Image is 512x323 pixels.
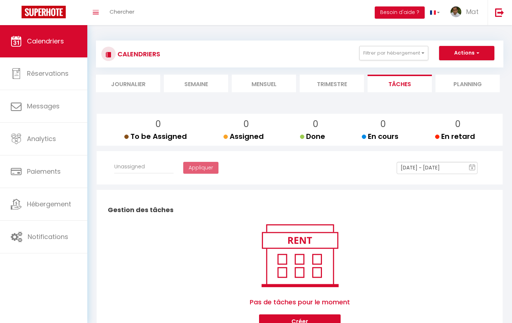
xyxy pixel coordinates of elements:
[362,131,398,141] span: En cours
[116,46,160,62] h3: CALENDRIERS
[183,162,218,174] button: Appliquer
[27,200,71,209] span: Hébergement
[232,75,296,92] li: Mensuel
[28,232,68,241] span: Notifications
[375,6,425,19] button: Besoin d'aide ?
[130,117,187,131] p: 0
[368,117,398,131] p: 0
[254,221,346,290] img: rent.png
[306,117,325,131] p: 0
[110,8,134,15] span: Chercher
[300,131,325,141] span: Done
[27,102,60,111] span: Messages
[466,7,479,16] span: Mat
[300,75,364,92] li: Trimestre
[27,134,56,143] span: Analytics
[495,8,504,17] img: logout
[441,117,475,131] p: 0
[250,290,350,314] span: Pas de tâches pour le moment
[164,75,228,92] li: Semaine
[368,75,432,92] li: Tâches
[451,6,461,17] img: ...
[397,162,478,174] input: Select Date Range
[106,199,493,221] h2: Gestion des tâches
[439,46,494,60] button: Actions
[96,75,160,92] li: Journalier
[435,131,475,141] span: En retard
[471,167,473,170] text: 8
[124,131,187,141] span: To be Assigned
[223,131,264,141] span: Assigned
[435,75,500,92] li: Planning
[6,3,27,24] button: Ouvrir le widget de chat LiveChat
[22,6,66,18] img: Super Booking
[27,37,64,46] span: Calendriers
[27,167,61,176] span: Paiements
[229,117,264,131] p: 0
[359,46,428,60] button: Filtrer par hébergement
[27,69,69,78] span: Réservations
